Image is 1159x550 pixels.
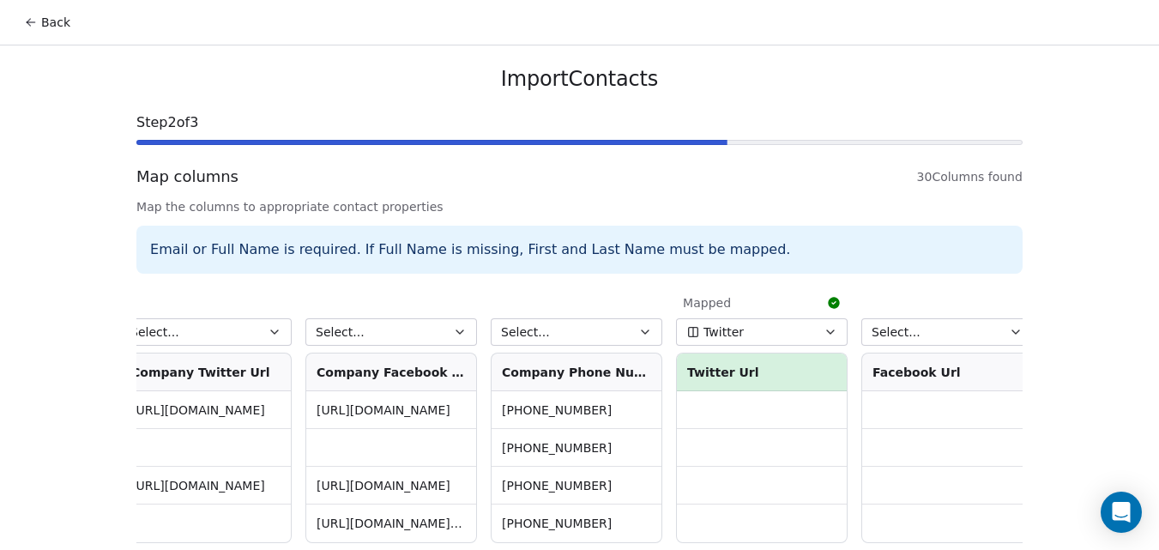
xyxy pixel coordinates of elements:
td: [PHONE_NUMBER] [492,505,661,542]
span: Mapped [683,294,731,311]
span: Map columns [136,166,238,188]
span: Step 2 of 3 [136,112,1023,133]
td: [URL][DOMAIN_NAME] [306,391,476,429]
th: Company Phone Numbers [492,354,661,391]
th: Facebook Url [862,354,1032,391]
td: [URL][DOMAIN_NAME][DOMAIN_NAME] [306,505,476,542]
div: Open Intercom Messenger [1101,492,1142,533]
td: [PHONE_NUMBER] [492,391,661,429]
span: Map the columns to appropriate contact properties [136,198,1023,215]
th: Company Facebook Url [306,354,476,391]
div: Email or Full Name is required. If Full Name is missing, First and Last Name must be mapped. [136,226,1023,274]
td: [PHONE_NUMBER] [492,467,661,505]
td: [PHONE_NUMBER] [492,429,661,467]
span: 30 Columns found [917,168,1023,185]
span: Import Contacts [501,66,658,92]
td: [URL][DOMAIN_NAME] [121,391,291,429]
th: Twitter Url [677,354,847,391]
th: Company Twitter Url [121,354,291,391]
span: Select... [501,323,550,341]
td: [URL][DOMAIN_NAME] [306,467,476,505]
button: Back [14,7,81,38]
td: [URL][DOMAIN_NAME] [121,467,291,505]
span: Select... [316,323,365,341]
span: Select... [872,323,921,341]
span: Twitter [703,323,744,341]
span: Select... [130,323,179,341]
